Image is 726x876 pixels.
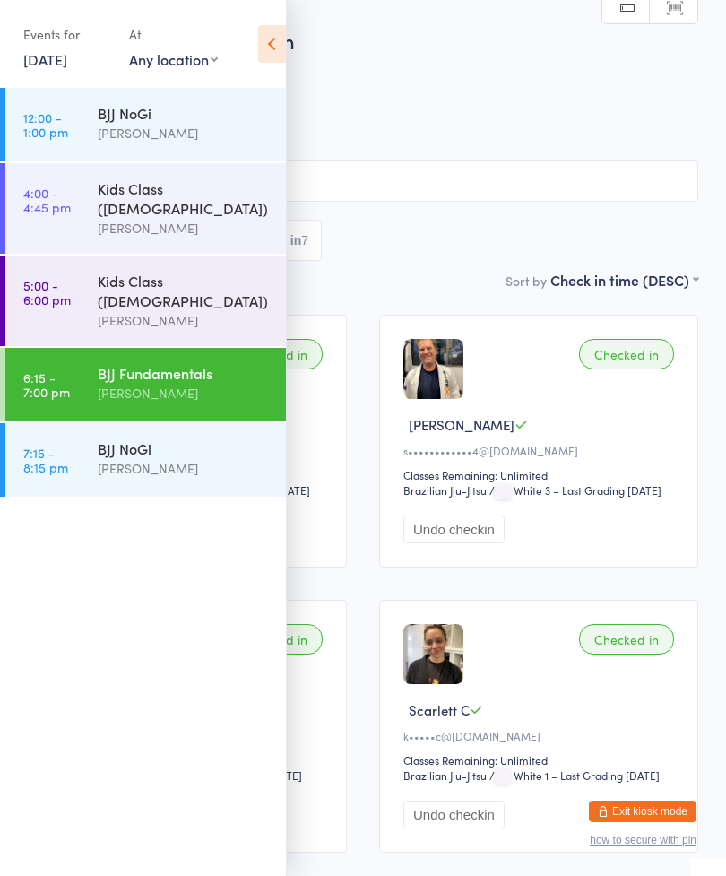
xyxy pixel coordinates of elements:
[5,423,286,497] a: 7:15 -8:15 pmBJJ NoGi[PERSON_NAME]
[590,834,696,846] button: how to secure with pin
[28,82,670,100] span: [PERSON_NAME]
[409,700,470,719] span: Scarlett C
[98,383,271,403] div: [PERSON_NAME]
[301,233,308,247] div: 7
[98,218,271,239] div: [PERSON_NAME]
[403,752,679,768] div: Classes Remaining: Unlimited
[28,100,670,117] span: Insight Jiu Jitsu Academy
[23,370,70,399] time: 6:15 - 7:00 pm
[403,728,679,743] div: k•••••c@[DOMAIN_NAME]
[98,123,271,143] div: [PERSON_NAME]
[403,339,463,399] img: image1730794153.png
[23,110,68,139] time: 12:00 - 1:00 pm
[489,482,661,498] span: / White 3 – Last Grading [DATE]
[579,624,674,655] div: Checked in
[28,64,670,82] span: [DATE] 6:15pm
[403,443,679,458] div: s••••••••••••4@[DOMAIN_NAME]
[23,49,67,69] a: [DATE]
[403,801,505,828] button: Undo checkin
[403,624,463,684] img: image1738138564.png
[579,339,674,369] div: Checked in
[489,768,660,783] span: / White 1 – Last Grading [DATE]
[28,160,698,202] input: Search
[506,272,547,290] label: Sort by
[23,20,111,49] div: Events for
[28,25,698,55] h2: BJJ Fundamentals Check-in
[98,310,271,331] div: [PERSON_NAME]
[403,482,487,498] div: Brazilian Jiu-Jitsu
[28,117,698,135] span: Brazilian Jiu-Jitsu
[403,467,679,482] div: Classes Remaining: Unlimited
[98,271,271,310] div: Kids Class ([DEMOGRAPHIC_DATA])
[589,801,696,822] button: Exit kiosk mode
[98,438,271,458] div: BJJ NoGi
[98,103,271,123] div: BJJ NoGi
[23,278,71,307] time: 5:00 - 6:00 pm
[409,415,514,434] span: [PERSON_NAME]
[5,348,286,421] a: 6:15 -7:00 pmBJJ Fundamentals[PERSON_NAME]
[129,20,218,49] div: At
[403,768,487,783] div: Brazilian Jiu-Jitsu
[403,516,505,543] button: Undo checkin
[23,186,71,214] time: 4:00 - 4:45 pm
[98,363,271,383] div: BJJ Fundamentals
[5,163,286,254] a: 4:00 -4:45 pmKids Class ([DEMOGRAPHIC_DATA])[PERSON_NAME]
[98,178,271,218] div: Kids Class ([DEMOGRAPHIC_DATA])
[129,49,218,69] div: Any location
[23,446,68,474] time: 7:15 - 8:15 pm
[98,458,271,479] div: [PERSON_NAME]
[550,270,698,290] div: Check in time (DESC)
[5,256,286,346] a: 5:00 -6:00 pmKids Class ([DEMOGRAPHIC_DATA])[PERSON_NAME]
[5,88,286,161] a: 12:00 -1:00 pmBJJ NoGi[PERSON_NAME]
